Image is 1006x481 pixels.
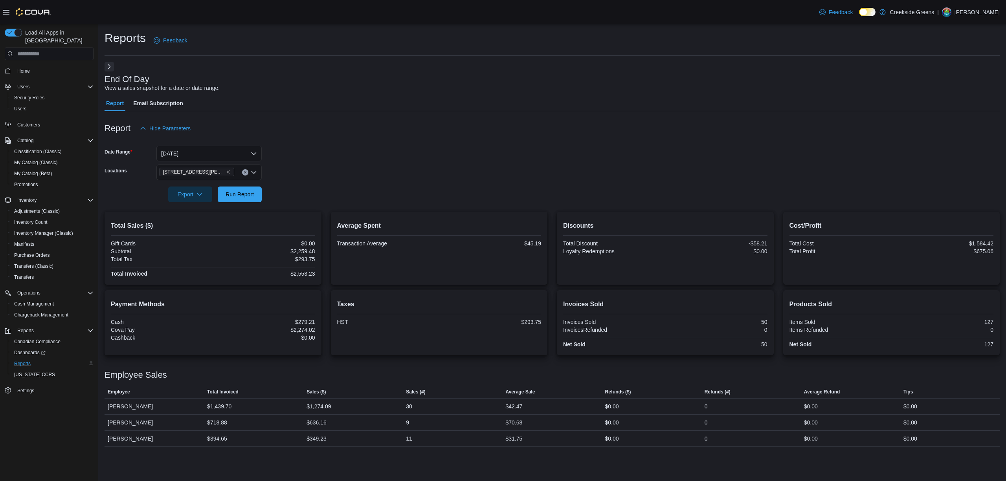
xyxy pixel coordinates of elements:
strong: Net Sold [563,341,586,347]
button: Cash Management [8,298,97,309]
a: Dashboards [8,347,97,358]
div: $0.00 [605,434,619,443]
span: Sales ($) [307,389,326,395]
div: Transaction Average [337,240,438,247]
span: Feedback [829,8,853,16]
span: Refunds ($) [605,389,631,395]
span: Load All Apps in [GEOGRAPHIC_DATA] [22,29,94,44]
strong: Net Sold [789,341,812,347]
button: Reports [14,326,37,335]
span: Security Roles [14,95,44,101]
button: Promotions [8,179,97,190]
a: Inventory Manager (Classic) [11,229,76,238]
span: Reports [17,327,34,334]
div: InvoicesRefunded [563,327,664,333]
div: 0 [705,402,708,411]
div: $0.00 [215,335,315,341]
span: Users [11,104,94,113]
div: $675.06 [893,248,993,254]
span: Report [106,95,124,111]
span: [STREET_ADDRESS][PERSON_NAME] [163,168,224,176]
div: 0 [893,327,993,333]
button: [US_STATE] CCRS [8,369,97,380]
span: My Catalog (Beta) [11,169,94,178]
span: Refunds (#) [705,389,731,395]
span: Cash Management [11,299,94,309]
div: $0.00 [804,418,818,427]
span: Manifests [11,240,94,249]
span: Reports [14,326,94,335]
span: Average Refund [804,389,840,395]
span: Adjustments (Classic) [14,208,60,214]
div: $2,553.23 [215,271,315,277]
div: Total Discount [563,240,664,247]
div: $1,584.42 [893,240,993,247]
span: Operations [17,290,40,296]
button: Remove 19 Reuben Crescent from selection in this group [226,170,231,174]
button: Customers [2,119,97,130]
a: Reports [11,359,34,368]
div: Items Sold [789,319,890,325]
span: Transfers (Classic) [14,263,53,269]
span: Export [173,187,207,202]
button: Inventory [14,196,40,205]
div: $1,439.70 [207,402,231,411]
button: Home [2,65,97,76]
div: 9 [406,418,409,427]
button: Purchase Orders [8,250,97,261]
a: Settings [14,386,37,395]
a: Manifests [11,240,37,249]
button: My Catalog (Beta) [8,168,97,179]
span: Purchase Orders [11,251,94,260]
label: Locations [105,168,127,174]
button: Adjustments (Classic) [8,206,97,217]
span: My Catalog (Classic) [14,159,58,166]
span: My Catalog (Beta) [14,170,52,177]
div: [PERSON_NAME] [105,399,204,414]
span: Home [17,68,30,74]
span: Canadian Compliance [11,337,94,346]
button: Clear input [242,169,248,176]
span: Email Subscription [133,95,183,111]
a: Home [14,66,33,76]
div: $70.68 [505,418,522,427]
span: Promotions [14,181,38,188]
span: Chargeback Management [14,312,68,318]
div: $0.00 [215,240,315,247]
button: Security Roles [8,92,97,103]
div: Loyalty Redemptions [563,248,664,254]
div: $0.00 [667,248,767,254]
div: $0.00 [903,418,917,427]
span: Cash Management [14,301,54,307]
span: Average Sale [505,389,535,395]
span: Inventory Manager (Classic) [11,229,94,238]
a: My Catalog (Classic) [11,158,61,167]
span: Users [17,84,29,90]
span: Classification (Classic) [14,148,62,155]
div: Invoices Sold [563,319,664,325]
h2: Invoices Sold [563,300,767,309]
button: Transfers (Classic) [8,261,97,272]
span: Transfers [11,273,94,282]
a: Customers [14,120,43,130]
a: Transfers (Classic) [11,262,57,271]
button: Users [8,103,97,114]
button: My Catalog (Classic) [8,157,97,168]
a: Chargeback Management [11,310,72,320]
div: $394.65 [207,434,227,443]
div: $0.00 [605,402,619,411]
a: Transfers [11,273,37,282]
div: $2,259.48 [215,248,315,254]
span: Purchase Orders [14,252,50,258]
a: Purchase Orders [11,251,53,260]
span: Manifests [14,241,34,247]
div: 11 [406,434,412,443]
div: $0.00 [804,434,818,443]
a: Users [11,104,29,113]
div: Items Refunded [789,327,890,333]
div: $293.75 [215,256,315,262]
div: HST [337,319,438,325]
div: $0.00 [605,418,619,427]
span: Canadian Compliance [14,338,61,345]
div: $293.75 [441,319,541,325]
